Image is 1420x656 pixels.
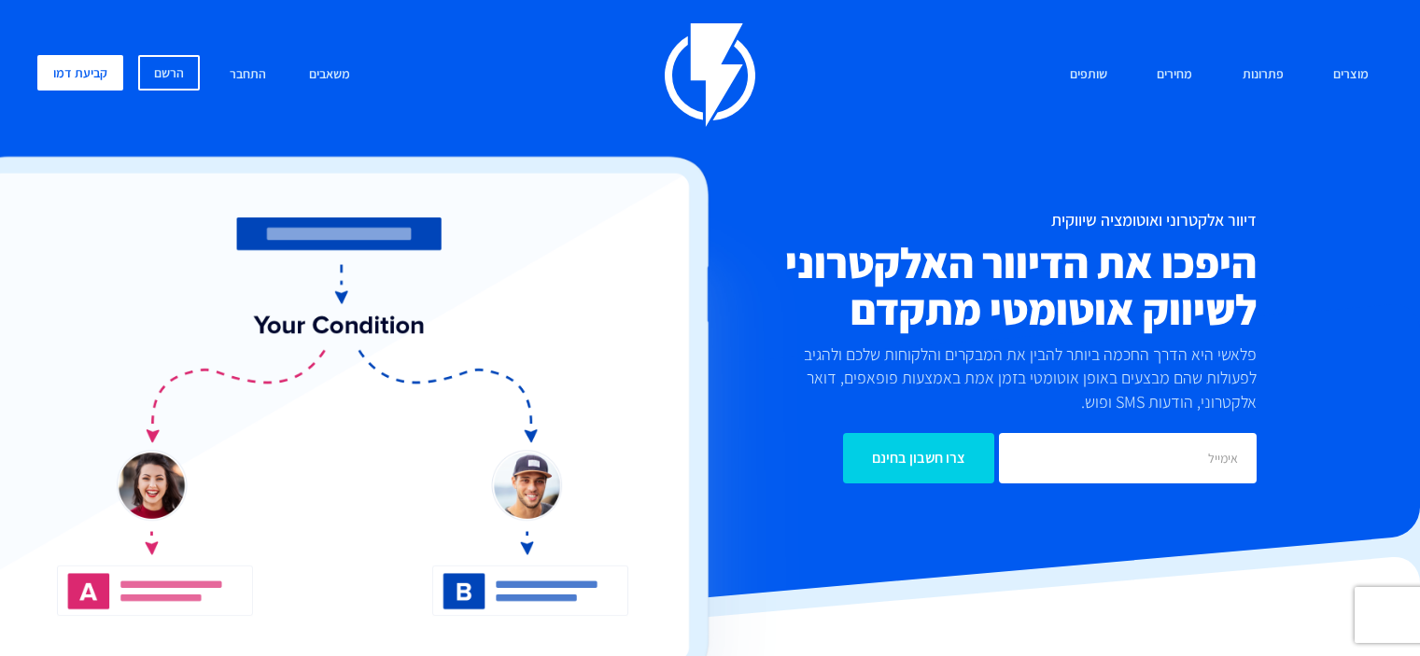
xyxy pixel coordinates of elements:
a: קביעת דמו [37,55,123,91]
a: הרשם [138,55,200,91]
h2: היפכו את הדיוור האלקטרוני לשיווק אוטומטי מתקדם [612,239,1257,332]
a: מחירים [1143,55,1206,95]
p: פלאשי היא הדרך החכמה ביותר להבין את המבקרים והלקוחות שלכם ולהגיב לפעולות שהם מבצעים באופן אוטומטי... [780,342,1257,414]
h1: דיוור אלקטרוני ואוטומציה שיווקית [612,211,1257,230]
input: אימייל [999,433,1257,483]
a: שותפים [1056,55,1121,95]
input: צרו חשבון בחינם [843,433,994,483]
a: התחבר [216,55,280,95]
a: פתרונות [1229,55,1298,95]
a: מוצרים [1319,55,1383,95]
a: משאבים [295,55,364,95]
